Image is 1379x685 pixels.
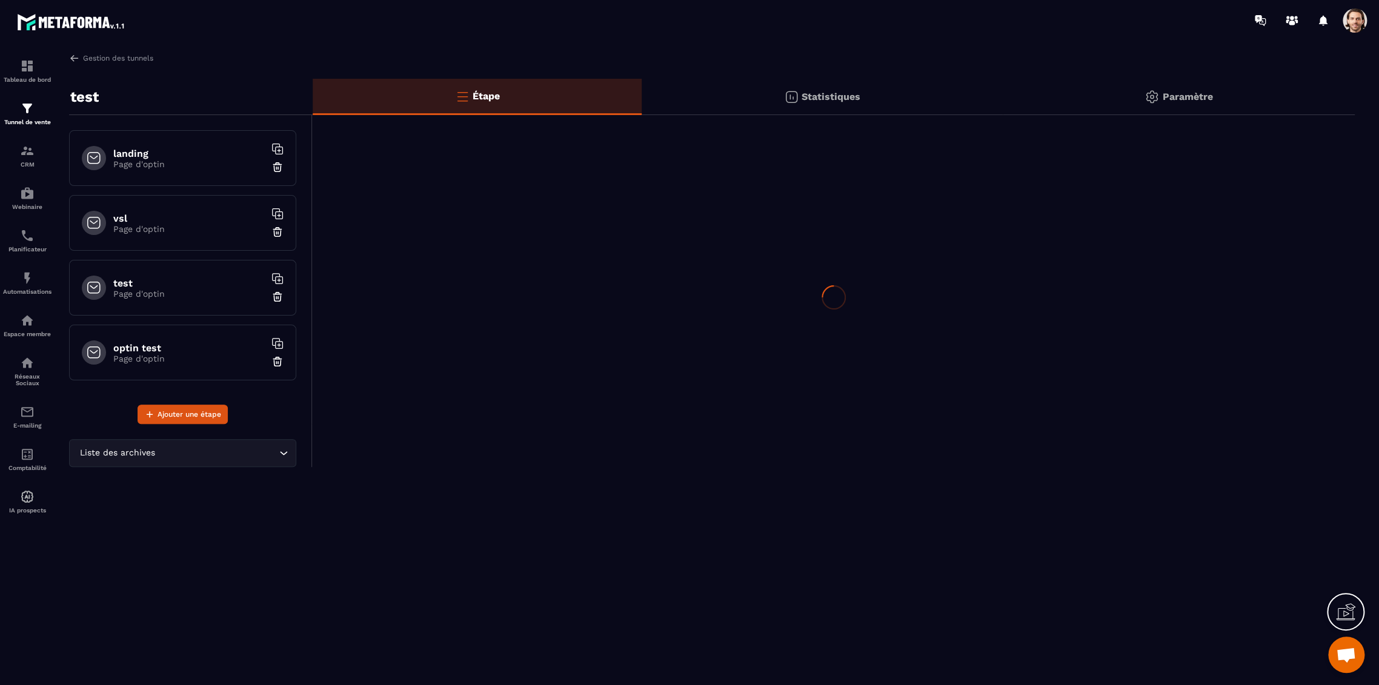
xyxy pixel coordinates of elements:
img: bars-o.4a397970.svg [455,89,470,104]
p: Tableau de bord [3,76,52,83]
p: Planificateur [3,246,52,253]
a: social-networksocial-networkRéseaux Sociaux [3,346,52,395]
img: accountant [20,447,35,462]
img: automations [20,271,35,285]
img: trash [271,356,284,368]
img: setting-gr.5f69749f.svg [1145,90,1159,104]
img: automations [20,489,35,504]
img: trash [271,226,284,238]
img: logo [17,11,126,33]
img: formation [20,59,35,73]
img: formation [20,101,35,116]
a: automationsautomationsEspace membre [3,304,52,346]
a: formationformationTableau de bord [3,50,52,92]
p: E-mailing [3,422,52,429]
a: accountantaccountantComptabilité [3,438,52,480]
p: Tunnel de vente [3,119,52,125]
h6: test [113,277,265,289]
a: formationformationTunnel de vente [3,92,52,134]
img: email [20,405,35,419]
p: CRM [3,161,52,168]
h6: landing [113,148,265,159]
h6: vsl [113,213,265,224]
img: scheduler [20,228,35,243]
p: Page d'optin [113,354,265,363]
img: trash [271,291,284,303]
p: IA prospects [3,507,52,514]
p: Page d'optin [113,289,265,299]
input: Search for option [158,446,276,460]
a: automationsautomationsAutomatisations [3,262,52,304]
p: Étape [473,90,500,102]
p: Paramètre [1162,91,1212,102]
img: formation [20,144,35,158]
h6: optin test [113,342,265,354]
div: Search for option [69,439,296,467]
span: Ajouter une étape [158,408,221,420]
p: test [70,85,99,109]
p: Page d'optin [113,159,265,169]
a: automationsautomationsWebinaire [3,177,52,219]
p: Webinaire [3,204,52,210]
img: trash [271,161,284,173]
p: Automatisations [3,288,52,295]
p: Réseaux Sociaux [3,373,52,386]
a: Mở cuộc trò chuyện [1328,637,1364,673]
p: Comptabilité [3,465,52,471]
img: automations [20,186,35,200]
a: schedulerschedulerPlanificateur [3,219,52,262]
a: Gestion des tunnels [69,53,153,64]
p: Statistiques [802,91,860,102]
p: Page d'optin [113,224,265,234]
span: Liste des archives [77,446,158,460]
p: Espace membre [3,331,52,337]
img: automations [20,313,35,328]
a: formationformationCRM [3,134,52,177]
button: Ajouter une étape [138,405,228,424]
a: emailemailE-mailing [3,395,52,438]
img: stats.20deebd0.svg [784,90,799,104]
img: social-network [20,356,35,370]
img: arrow [69,53,80,64]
